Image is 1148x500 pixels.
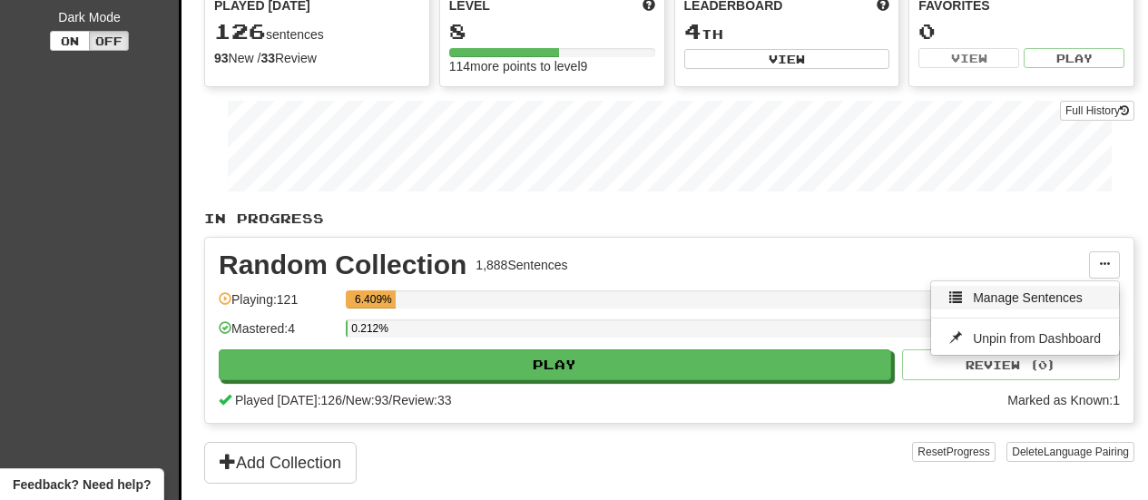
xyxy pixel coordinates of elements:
[219,319,337,349] div: Mastered: 4
[684,49,890,69] button: View
[50,31,90,51] button: On
[918,20,1124,43] div: 0
[214,18,266,44] span: 126
[918,48,1019,68] button: View
[204,442,357,484] button: Add Collection
[219,290,337,320] div: Playing: 121
[973,290,1083,305] span: Manage Sentences
[947,446,990,458] span: Progress
[13,475,151,494] span: Open feedback widget
[89,31,129,51] button: Off
[684,18,702,44] span: 4
[1044,446,1129,458] span: Language Pairing
[476,256,567,274] div: 1,888 Sentences
[214,20,420,44] div: sentences
[931,327,1119,350] a: Unpin from Dashboard
[912,442,995,462] button: ResetProgress
[219,251,466,279] div: Random Collection
[931,286,1119,309] a: Manage Sentences
[351,290,395,309] div: 6.409%
[214,51,229,65] strong: 93
[219,349,891,380] button: Play
[902,349,1120,380] button: Review (0)
[1060,101,1134,121] a: Full History
[1024,48,1124,68] button: Play
[342,393,346,407] span: /
[235,393,342,407] span: Played [DATE]: 126
[1006,442,1134,462] button: DeleteLanguage Pairing
[346,393,388,407] span: New: 93
[449,20,655,43] div: 8
[449,57,655,75] div: 114 more points to level 9
[973,331,1101,346] span: Unpin from Dashboard
[684,20,890,44] div: th
[14,8,165,26] div: Dark Mode
[392,393,451,407] span: Review: 33
[388,393,392,407] span: /
[1007,391,1120,409] div: Marked as Known: 1
[214,49,420,67] div: New / Review
[204,210,1134,228] p: In Progress
[260,51,275,65] strong: 33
